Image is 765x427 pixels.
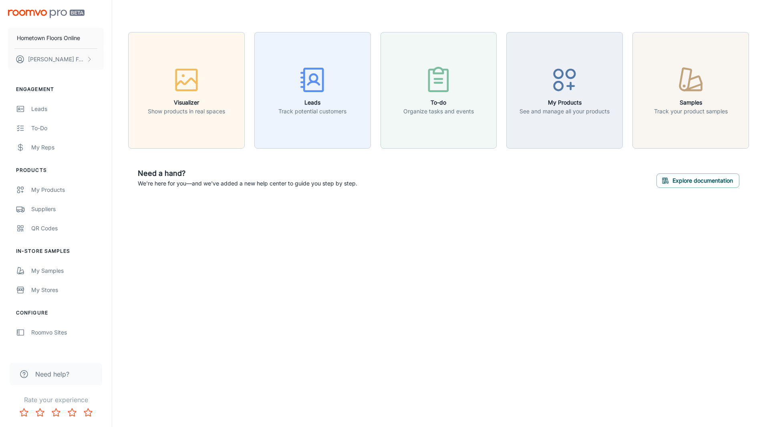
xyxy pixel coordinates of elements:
[31,105,104,113] div: Leads
[519,107,610,116] p: See and manage all your products
[254,86,371,94] a: LeadsTrack potential customers
[31,124,104,133] div: To-do
[519,98,610,107] h6: My Products
[128,32,245,149] button: VisualizerShow products in real spaces
[403,107,474,116] p: Organize tasks and events
[31,185,104,194] div: My Products
[506,86,623,94] a: My ProductsSee and manage all your products
[654,107,728,116] p: Track your product samples
[654,98,728,107] h6: Samples
[656,176,739,184] a: Explore documentation
[278,107,346,116] p: Track potential customers
[148,107,225,116] p: Show products in real spaces
[31,143,104,152] div: My Reps
[138,168,357,179] h6: Need a hand?
[138,179,357,188] p: We're here for you—and we've added a new help center to guide you step by step.
[254,32,371,149] button: LeadsTrack potential customers
[8,10,85,18] img: Roomvo PRO Beta
[278,98,346,107] h6: Leads
[632,86,749,94] a: SamplesTrack your product samples
[8,28,104,48] button: Hometown Floors Online
[632,32,749,149] button: SamplesTrack your product samples
[380,86,497,94] a: To-doOrganize tasks and events
[403,98,474,107] h6: To-do
[8,49,104,70] button: [PERSON_NAME] Foulon
[380,32,497,149] button: To-doOrganize tasks and events
[31,205,104,214] div: Suppliers
[656,173,739,188] button: Explore documentation
[28,55,85,64] p: [PERSON_NAME] Foulon
[148,98,225,107] h6: Visualizer
[31,224,104,233] div: QR Codes
[506,32,623,149] button: My ProductsSee and manage all your products
[17,34,80,42] p: Hometown Floors Online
